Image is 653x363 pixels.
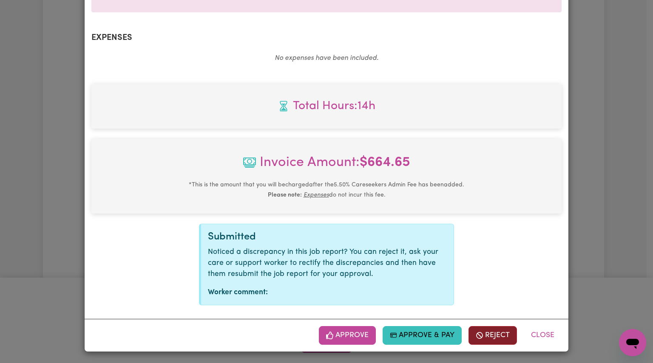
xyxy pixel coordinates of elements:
[524,326,562,345] button: Close
[383,326,462,345] button: Approve & Pay
[208,289,268,296] strong: Worker comment:
[619,329,646,356] iframe: Button to launch messaging window
[468,326,517,345] button: Reject
[360,156,410,169] b: $ 664.65
[208,247,447,280] p: Noticed a discrepancy in this job report? You can reject it, ask your care or support worker to r...
[189,182,464,198] small: This is the amount that you will be charged after the 5.50 % Careseekers Admin Fee has been added...
[319,326,376,345] button: Approve
[98,152,555,180] span: Invoice Amount:
[208,232,256,242] span: Submitted
[304,192,329,198] u: Expenses
[98,97,555,115] span: Total hours worked: 14 hours
[91,33,562,43] h2: Expenses
[268,192,302,198] b: Please note:
[275,55,378,62] em: No expenses have been included.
